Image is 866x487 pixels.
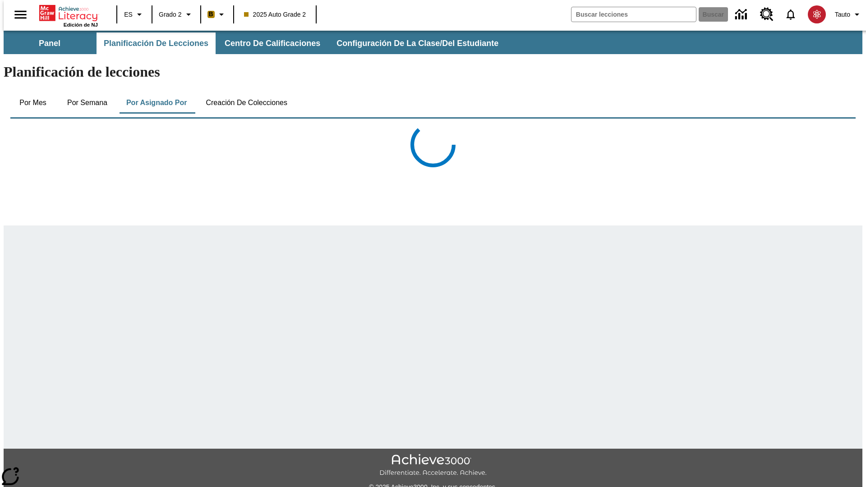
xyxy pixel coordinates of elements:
[10,92,55,114] button: Por mes
[209,9,213,20] span: B
[802,3,831,26] button: Escoja un nuevo avatar
[336,38,498,49] span: Configuración de la clase/del estudiante
[755,2,779,27] a: Centro de recursos, Se abrirá en una pestaña nueva.
[64,22,98,28] span: Edición de NJ
[119,92,194,114] button: Por asignado por
[159,10,182,19] span: Grado 2
[4,32,507,54] div: Subbarra de navegación
[4,64,862,80] h1: Planificación de lecciones
[39,3,98,28] div: Portada
[571,7,696,22] input: Buscar campo
[4,31,862,54] div: Subbarra de navegación
[124,10,133,19] span: ES
[379,454,487,477] img: Achieve3000 Differentiate Accelerate Achieve
[120,6,149,23] button: Lenguaje: ES, Selecciona un idioma
[244,10,306,19] span: 2025 Auto Grade 2
[39,38,60,49] span: Panel
[198,92,295,114] button: Creación de colecciones
[60,92,115,114] button: Por semana
[97,32,216,54] button: Planificación de lecciones
[155,6,198,23] button: Grado: Grado 2, Elige un grado
[104,38,208,49] span: Planificación de lecciones
[217,32,327,54] button: Centro de calificaciones
[5,32,95,54] button: Panel
[329,32,506,54] button: Configuración de la clase/del estudiante
[808,5,826,23] img: avatar image
[225,38,320,49] span: Centro de calificaciones
[835,10,850,19] span: Tauto
[39,4,98,22] a: Portada
[831,6,866,23] button: Perfil/Configuración
[204,6,230,23] button: Boost El color de la clase es anaranjado claro. Cambiar el color de la clase.
[779,3,802,26] a: Notificaciones
[7,1,34,28] button: Abrir el menú lateral
[730,2,755,27] a: Centro de información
